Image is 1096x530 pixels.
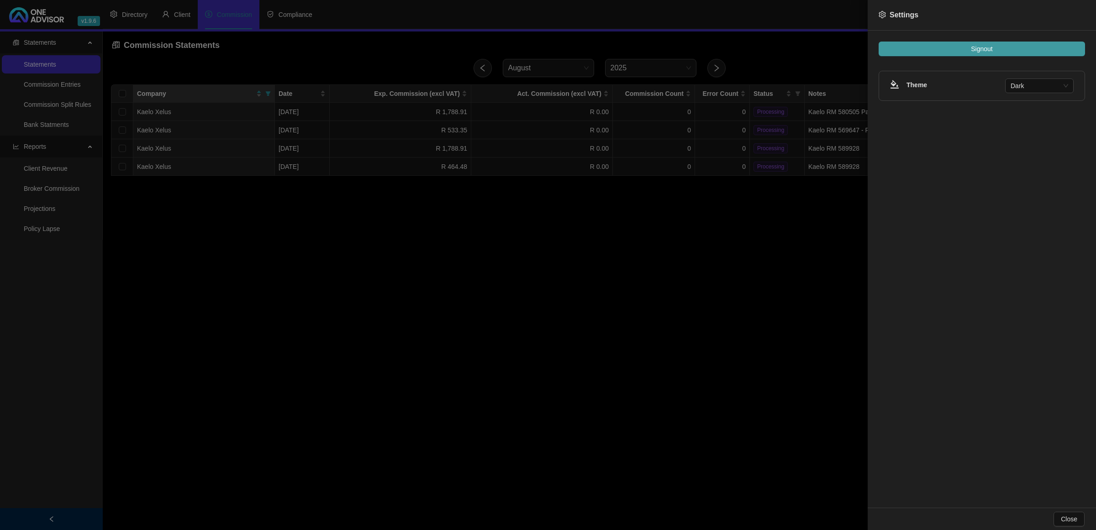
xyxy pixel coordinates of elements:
[890,11,918,19] span: Settings
[890,80,899,89] span: bg-colors
[879,42,1085,56] button: Signout
[1011,79,1068,93] span: Dark
[1061,514,1077,524] span: Close
[906,80,1005,90] h4: Theme
[1054,512,1085,526] button: Close
[971,44,992,54] span: Signout
[879,11,886,18] span: setting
